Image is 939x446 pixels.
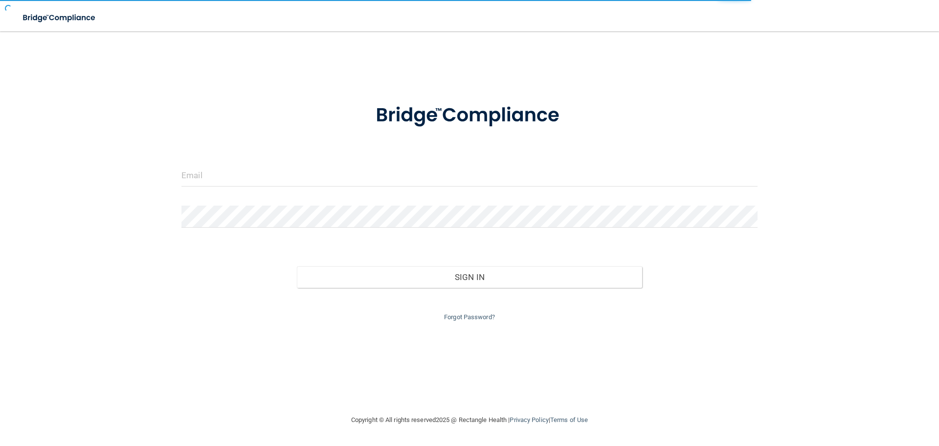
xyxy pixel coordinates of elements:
a: Terms of Use [550,416,588,423]
input: Email [181,164,758,187]
div: Copyright © All rights reserved 2025 @ Rectangle Health | | [291,404,648,436]
img: bridge_compliance_login_screen.278c3ca4.svg [15,8,105,28]
a: Forgot Password? [444,313,495,321]
button: Sign In [297,266,643,288]
img: bridge_compliance_login_screen.278c3ca4.svg [356,90,583,141]
a: Privacy Policy [510,416,548,423]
